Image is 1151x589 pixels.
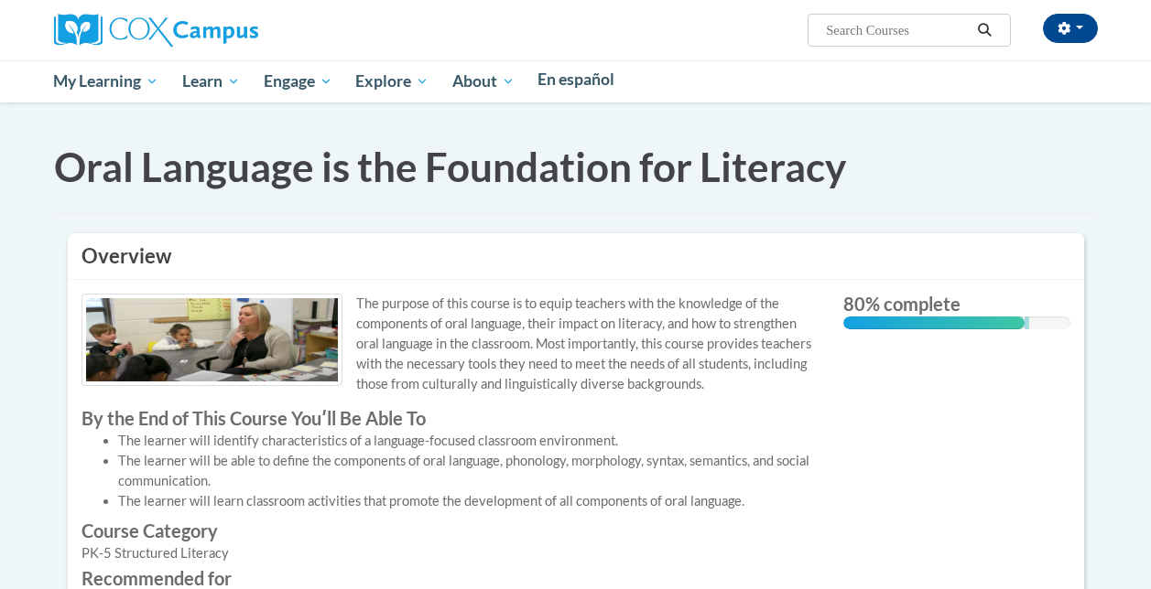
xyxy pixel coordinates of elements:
[527,60,627,99] a: En español
[355,70,429,92] span: Explore
[843,294,1070,314] label: 80% complete
[54,21,258,37] a: Cox Campus
[252,60,344,102] a: Engage
[81,568,817,588] label: Recommended for
[40,60,1112,102] div: Main menu
[42,60,171,102] a: My Learning
[81,242,1070,271] h3: Overview
[440,60,527,102] a: About
[54,14,258,47] img: Cox Campus
[182,70,240,92] span: Learn
[1025,316,1029,329] div: 0.001%
[824,19,971,41] input: Search Courses
[81,520,817,541] label: Course Category
[118,431,817,451] li: The learner will identify characteristics of a language-focused classroom environment.
[118,451,817,491] li: The learner will be able to define the components of oral language, phonology, morphology, syntax...
[976,24,993,37] i: 
[81,543,817,563] div: PK-5 Structured Literacy
[971,19,998,41] button: Search
[264,70,332,92] span: Engage
[843,316,1025,329] div: 80% complete
[54,143,846,190] span: Oral Language is the Foundation for Literacy
[118,491,817,511] li: The learner will learn classroom activities that promote the development of all components of ora...
[343,60,440,102] a: Explore
[170,60,252,102] a: Learn
[81,294,817,394] p: The purpose of this course is to equip teachers with the knowledge of the components of oral lang...
[81,408,817,428] label: By the End of This Course Youʹll Be Able To
[537,70,614,89] span: En español
[81,294,342,386] img: Course logo image
[452,70,515,92] span: About
[1043,14,1098,43] button: Account Settings
[53,70,158,92] span: My Learning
